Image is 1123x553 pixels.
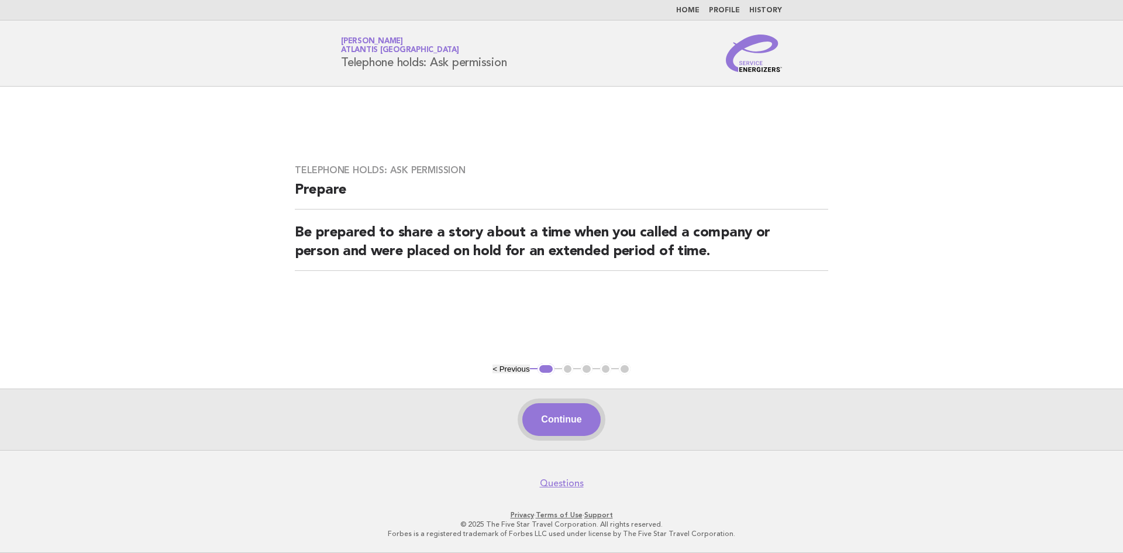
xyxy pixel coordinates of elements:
[204,520,919,529] p: © 2025 The Five Star Travel Corporation. All rights reserved.
[726,35,782,72] img: Service Energizers
[341,38,507,68] h1: Telephone holds: Ask permission
[709,7,740,14] a: Profile
[295,224,828,271] h2: Be prepared to share a story about a time when you called a company or person and were placed on ...
[295,164,828,176] h3: Telephone holds: Ask permission
[749,7,782,14] a: History
[538,363,554,375] button: 1
[295,181,828,209] h2: Prepare
[341,37,459,54] a: [PERSON_NAME]Atlantis [GEOGRAPHIC_DATA]
[511,511,534,519] a: Privacy
[540,478,584,489] a: Questions
[522,403,600,436] button: Continue
[584,511,613,519] a: Support
[341,47,459,54] span: Atlantis [GEOGRAPHIC_DATA]
[204,529,919,538] p: Forbes is a registered trademark of Forbes LLC used under license by The Five Star Travel Corpora...
[536,511,583,519] a: Terms of Use
[676,7,700,14] a: Home
[492,365,529,373] button: < Previous
[204,510,919,520] p: · ·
